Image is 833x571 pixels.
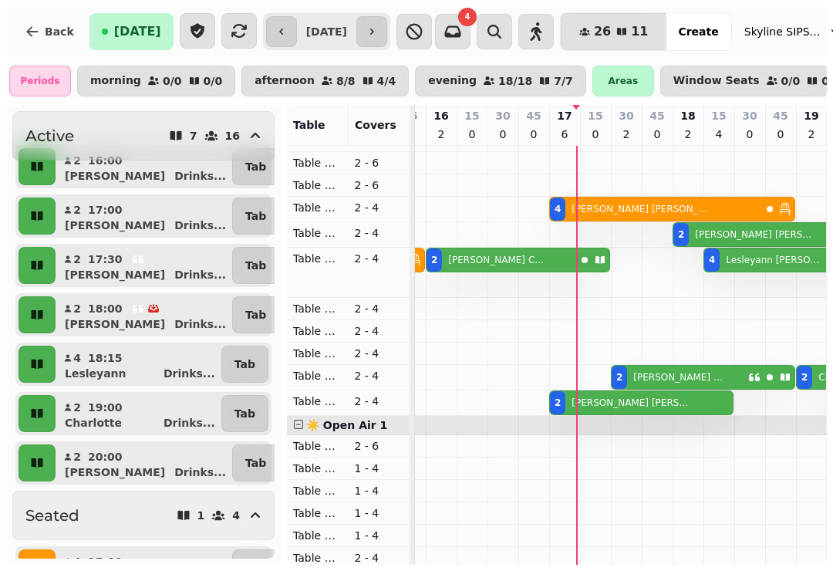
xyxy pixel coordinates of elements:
[557,108,572,123] p: 17
[65,218,165,233] p: [PERSON_NAME]
[495,108,510,123] p: 30
[355,368,404,383] p: 2 - 4
[174,316,226,332] p: Drinks ...
[293,550,342,566] p: Table 306
[65,316,165,332] p: [PERSON_NAME]
[9,66,71,96] div: Periods
[245,307,266,323] p: Tab
[355,301,404,316] p: 2 - 4
[709,254,715,266] div: 4
[435,127,447,142] p: 2
[88,449,123,465] p: 20:00
[804,108,818,123] p: 19
[65,168,165,184] p: [PERSON_NAME]
[25,125,74,147] h2: Active
[293,155,342,171] p: Table 205
[666,13,730,50] button: Create
[561,13,667,50] button: 2611
[293,301,342,316] p: Table 210
[554,76,573,86] p: 7 / 7
[114,25,161,38] span: [DATE]
[433,108,448,123] p: 16
[377,76,396,86] p: 4 / 4
[498,76,532,86] p: 18 / 18
[88,301,123,316] p: 18:00
[225,130,240,141] p: 16
[65,415,122,431] p: Charlotte
[711,108,726,123] p: 15
[742,108,757,123] p: 30
[163,76,182,86] p: 0 / 0
[59,346,218,383] button: 418:15LesleyannDrinks...
[293,177,342,193] p: Table 206
[293,119,325,131] span: Table
[293,528,342,543] p: Table 305
[355,550,404,566] p: 2 - 4
[497,127,509,142] p: 0
[744,24,821,39] span: Skyline SIPS SJQ
[12,13,86,50] button: Back
[65,267,165,282] p: [PERSON_NAME]
[558,127,571,142] p: 6
[88,153,123,168] p: 16:00
[555,203,561,215] div: 4
[245,159,266,174] p: Tab
[415,66,586,96] button: evening18/187/7
[781,76,801,86] p: 0 / 0
[45,26,74,37] span: Back
[616,371,622,383] div: 2
[234,356,255,372] p: Tab
[232,198,279,235] button: Tab
[174,168,226,184] p: Drinks ...
[673,75,760,87] p: Window Seats
[572,397,690,409] p: [PERSON_NAME] [PERSON_NAME]
[293,225,342,241] p: Table 208
[306,419,387,431] span: ☀️ Open Air 1
[73,449,82,465] p: 2
[174,218,226,233] p: Drinks ...
[73,350,82,366] p: 4
[164,415,215,431] p: Drinks ...
[293,438,342,454] p: Table 301
[12,111,275,160] button: Active716
[73,153,82,168] p: 2
[232,510,240,521] p: 4
[526,108,541,123] p: 45
[594,25,611,38] span: 26
[293,461,342,476] p: Table 302
[355,225,404,241] p: 2 - 4
[464,108,479,123] p: 15
[245,455,266,471] p: Tab
[589,127,602,142] p: 0
[572,203,713,215] p: [PERSON_NAME] [PERSON_NAME]
[355,505,404,521] p: 1 - 4
[232,148,279,185] button: Tab
[73,400,82,415] p: 2
[197,510,205,521] p: 1
[164,366,215,381] p: Drinks ...
[431,254,437,266] div: 2
[59,148,229,185] button: 216:00[PERSON_NAME]Drinks...
[448,254,546,266] p: [PERSON_NAME] Cowie
[713,127,725,142] p: 4
[77,66,235,96] button: morning0/00/0
[88,350,123,366] p: 18:15
[73,301,82,316] p: 2
[528,127,540,142] p: 0
[355,346,404,361] p: 2 - 4
[678,228,684,241] div: 2
[355,177,404,193] p: 2 - 6
[88,400,123,415] p: 19:00
[619,108,633,123] p: 30
[355,438,404,454] p: 2 - 6
[336,76,356,86] p: 8 / 8
[682,127,694,142] p: 2
[355,119,396,131] span: Covers
[221,395,268,432] button: Tab
[651,127,663,142] p: 0
[293,323,342,339] p: Table 211
[232,296,279,333] button: Tab
[65,465,165,480] p: [PERSON_NAME]
[555,397,561,409] div: 2
[293,200,342,215] p: Table 207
